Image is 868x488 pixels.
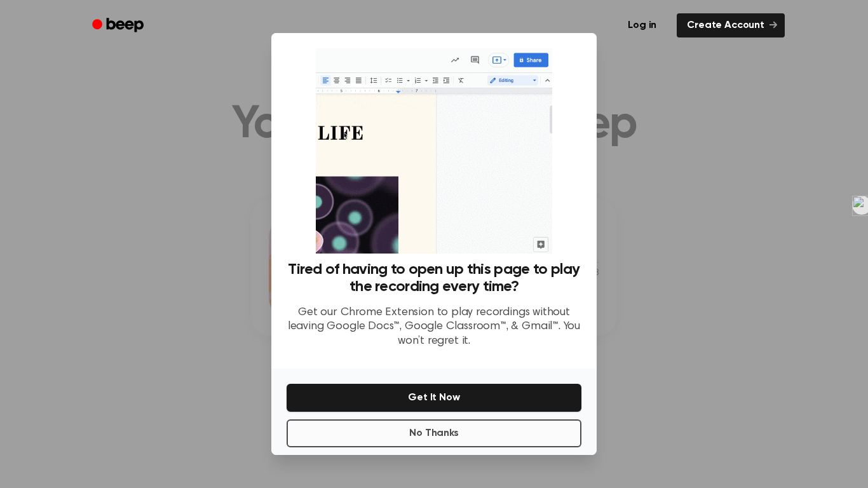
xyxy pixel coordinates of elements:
[615,11,669,40] a: Log in
[83,13,155,38] a: Beep
[677,13,785,37] a: Create Account
[287,419,581,447] button: No Thanks
[287,306,581,349] p: Get our Chrome Extension to play recordings without leaving Google Docs™, Google Classroom™, & Gm...
[316,48,552,254] img: Beep extension in action
[287,261,581,295] h3: Tired of having to open up this page to play the recording every time?
[287,384,581,412] button: Get It Now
